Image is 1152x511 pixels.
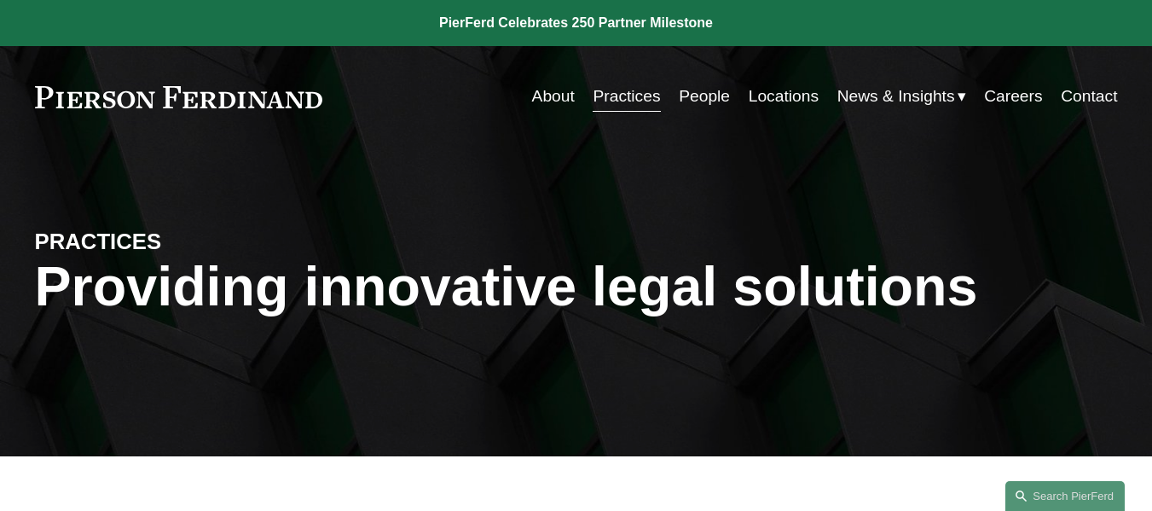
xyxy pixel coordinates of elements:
[1005,481,1125,511] a: Search this site
[532,80,575,113] a: About
[984,80,1042,113] a: Careers
[749,80,819,113] a: Locations
[35,255,1118,318] h1: Providing innovative legal solutions
[35,228,305,256] h4: PRACTICES
[1061,80,1117,113] a: Contact
[679,80,730,113] a: People
[593,80,660,113] a: Practices
[837,82,955,112] span: News & Insights
[837,80,966,113] a: folder dropdown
